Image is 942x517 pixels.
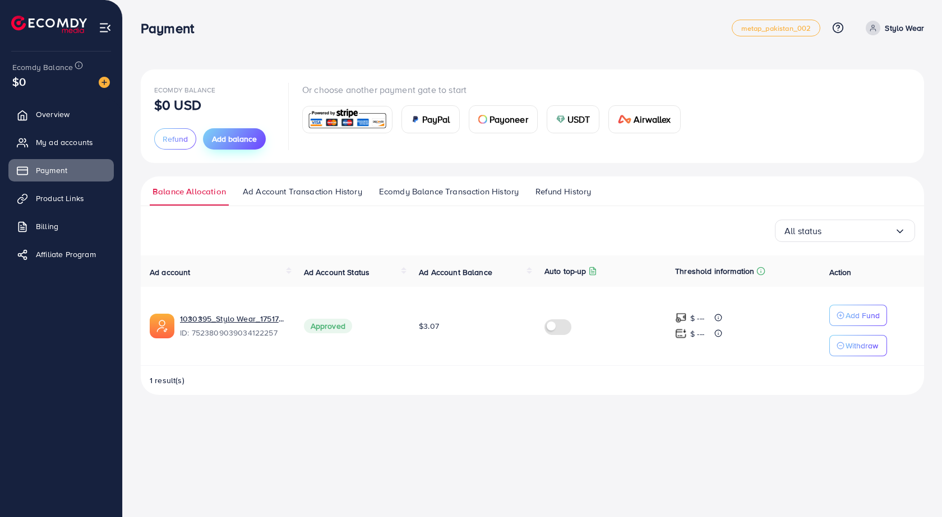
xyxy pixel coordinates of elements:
[304,319,352,333] span: Approved
[567,113,590,126] span: USDT
[618,115,631,124] img: card
[379,185,519,198] span: Ecomdy Balance Transaction History
[36,221,58,232] span: Billing
[829,305,887,326] button: Add Fund
[741,25,811,32] span: metap_pakistan_002
[422,113,450,126] span: PayPal
[36,109,70,120] span: Overview
[894,467,934,509] iframe: Chat
[36,165,67,176] span: Payment
[306,108,389,132] img: card
[775,220,915,242] div: Search for option
[535,185,591,198] span: Refund History
[690,311,704,325] p: $ ---
[302,83,690,96] p: Or choose another payment gate to start
[690,327,704,341] p: $ ---
[180,313,286,339] div: <span class='underline'>1030395_Stylo Wear_1751773316264</span></br>7523809039034122257
[8,187,114,209] a: Product Links
[180,327,286,338] span: ID: 7523809039034122257
[675,312,687,324] img: top-up amount
[36,137,93,148] span: My ad accounts
[8,243,114,266] a: Affiliate Program
[12,73,26,90] span: $0
[411,115,420,124] img: card
[150,375,184,386] span: 1 result(s)
[203,128,266,150] button: Add balance
[154,85,215,95] span: Ecomdy Balance
[8,131,114,153] a: My ad accounts
[784,222,822,240] span: All status
[469,105,538,133] a: cardPayoneer
[608,105,680,133] a: cardAirwallex
[556,115,565,124] img: card
[547,105,600,133] a: cardUSDT
[732,20,821,36] a: metap_pakistan_002
[141,20,203,36] h3: Payment
[634,113,671,126] span: Airwallex
[822,222,894,240] input: Search for option
[829,267,852,278] span: Action
[150,314,174,338] img: ic-ads-acc.e4c84228.svg
[150,267,191,278] span: Ad account
[401,105,460,133] a: cardPayPal
[304,267,370,278] span: Ad Account Status
[180,313,286,324] a: 1030395_Stylo Wear_1751773316264
[154,98,201,111] p: $0 USD
[36,249,96,260] span: Affiliate Program
[302,106,392,133] a: card
[419,267,492,278] span: Ad Account Balance
[163,133,188,145] span: Refund
[99,77,110,88] img: image
[12,62,73,73] span: Ecomdy Balance
[544,264,587,278] p: Auto top-up
[846,339,878,352] p: Withdraw
[846,309,880,322] p: Add Fund
[154,128,196,150] button: Refund
[243,185,362,198] span: Ad Account Transaction History
[675,264,754,278] p: Threshold information
[478,115,487,124] img: card
[11,16,87,33] img: logo
[8,159,114,181] a: Payment
[153,185,226,198] span: Balance Allocation
[8,103,114,125] a: Overview
[829,335,887,356] button: Withdraw
[99,21,112,34] img: menu
[212,133,257,145] span: Add balance
[419,320,439,332] span: $3.07
[861,21,924,35] a: Stylo Wear
[885,21,924,35] p: Stylo Wear
[36,193,84,204] span: Product Links
[675,328,687,339] img: top-up amount
[490,113,528,126] span: Payoneer
[8,215,114,237] a: Billing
